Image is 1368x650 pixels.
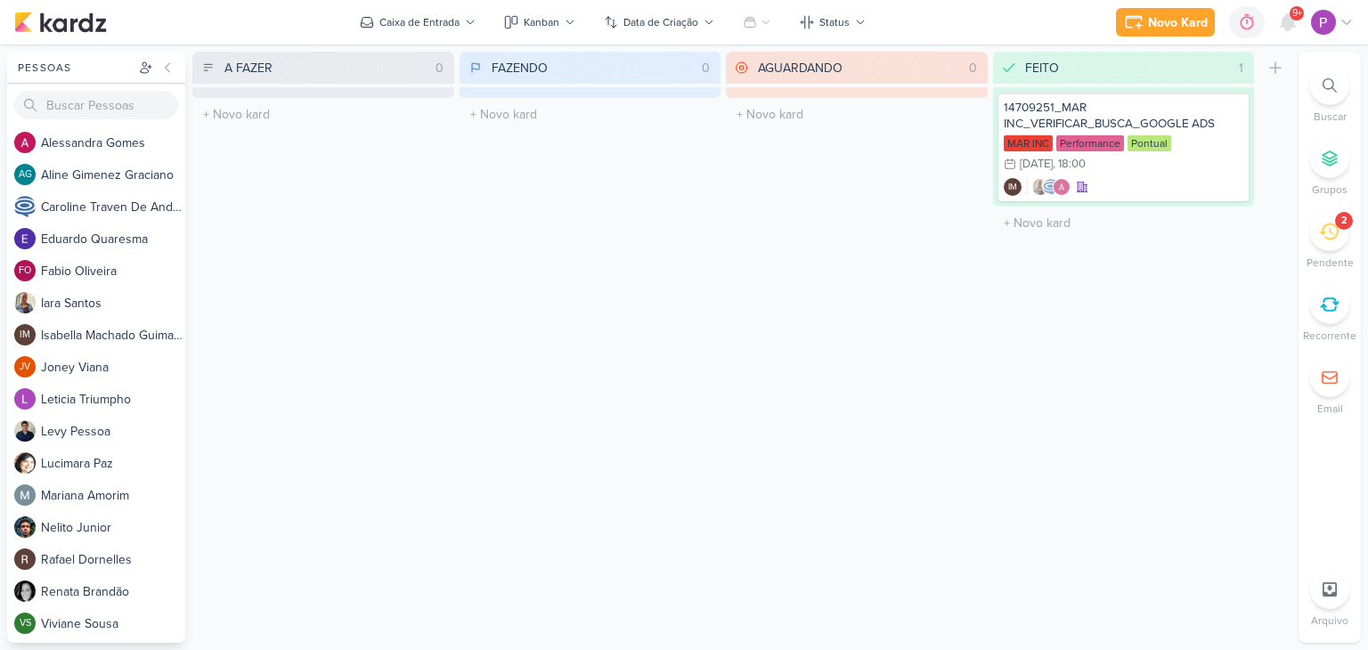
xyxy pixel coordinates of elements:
input: + Novo kard [729,102,984,127]
p: Grupos [1312,182,1348,198]
div: MAR INC [1004,135,1053,151]
img: Renata Brandão [14,581,36,602]
input: + Novo kard [196,102,451,127]
li: Ctrl + F [1299,66,1361,125]
div: Aline Gimenez Graciano [14,164,36,185]
p: AG [19,170,32,180]
div: 14709251_MAR INC_VERIFICAR_BUSCA_GOOGLE ADS [1004,100,1244,132]
div: V i v i a n e S o u s a [41,614,185,633]
div: F a b i o O l i v e i r a [41,262,185,280]
img: Mariana Amorim [14,484,36,506]
div: [DATE] [1020,158,1053,170]
div: Performance [1056,135,1124,151]
img: Nelito Junior [14,516,36,538]
p: IM [1008,183,1017,192]
img: Eduardo Quaresma [14,228,36,249]
span: 9+ [1292,6,1302,20]
div: M a r i a n a A m o r i m [41,486,185,505]
div: L e t i c i a T r i u m p h o [41,390,185,409]
button: Novo Kard [1116,8,1215,37]
div: 2 [1341,214,1347,228]
p: Pendente [1307,255,1354,271]
div: Criador(a): Isabella Machado Guimarães [1004,178,1022,196]
div: Isabella Machado Guimarães [14,324,36,345]
img: Alessandra Gomes [14,132,36,153]
div: Pessoas [14,60,135,76]
p: IM [20,330,30,340]
div: E d u a r d o Q u a r e s m a [41,230,185,248]
p: Arquivo [1311,613,1348,629]
div: 1 [1232,59,1250,77]
div: Colaboradores: Iara Santos, Caroline Traven De Andrade, Alessandra Gomes [1027,178,1071,196]
div: N e l i t o J u n i o r [41,518,185,537]
img: Levy Pessoa [14,420,36,442]
p: Recorrente [1303,328,1356,344]
div: L u c i m a r a P a z [41,454,185,473]
div: R a f a e l D o r n e l l e s [41,550,185,569]
img: Distribuição Time Estratégico [1311,10,1336,35]
div: I s a b e l l a M a c h a d o G u i m a r ã e s [41,326,185,345]
div: Joney Viana [14,356,36,378]
div: 0 [428,59,451,77]
img: Iara Santos [1031,178,1049,196]
div: Isabella Machado Guimarães [1004,178,1022,196]
img: Iara Santos [14,292,36,313]
div: Viviane Sousa [14,613,36,634]
div: L e v y P e s s o a [41,422,185,441]
p: FO [19,266,31,276]
div: Pontual [1128,135,1171,151]
img: kardz.app [14,12,107,33]
div: 0 [962,59,984,77]
div: I a r a S a n t o s [41,294,185,313]
div: C a r o l i n e T r a v e n D e A n d r a d e [41,198,185,216]
img: Caroline Traven De Andrade [1042,178,1060,196]
input: + Novo kard [463,102,718,127]
img: Alessandra Gomes [1053,178,1071,196]
div: 0 [695,59,717,77]
input: + Novo kard [997,210,1251,236]
img: Lucimara Paz [14,452,36,474]
div: R e n a t a B r a n d ã o [41,582,185,601]
img: Caroline Traven De Andrade [14,196,36,217]
input: Buscar Pessoas [14,91,178,119]
img: Rafael Dornelles [14,548,36,570]
p: Buscar [1314,109,1347,125]
div: J o n e y V i a n a [41,358,185,377]
p: VS [20,619,31,629]
div: , 18:00 [1053,158,1086,170]
div: Fabio Oliveira [14,260,36,281]
img: Leticia Triumpho [14,388,36,410]
div: A l e s s a n d r a G o m e s [41,134,185,152]
div: Novo Kard [1148,13,1208,32]
p: JV [20,362,30,372]
div: A l i n e G i m e n e z G r a c i a n o [41,166,185,184]
p: Email [1317,401,1343,417]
